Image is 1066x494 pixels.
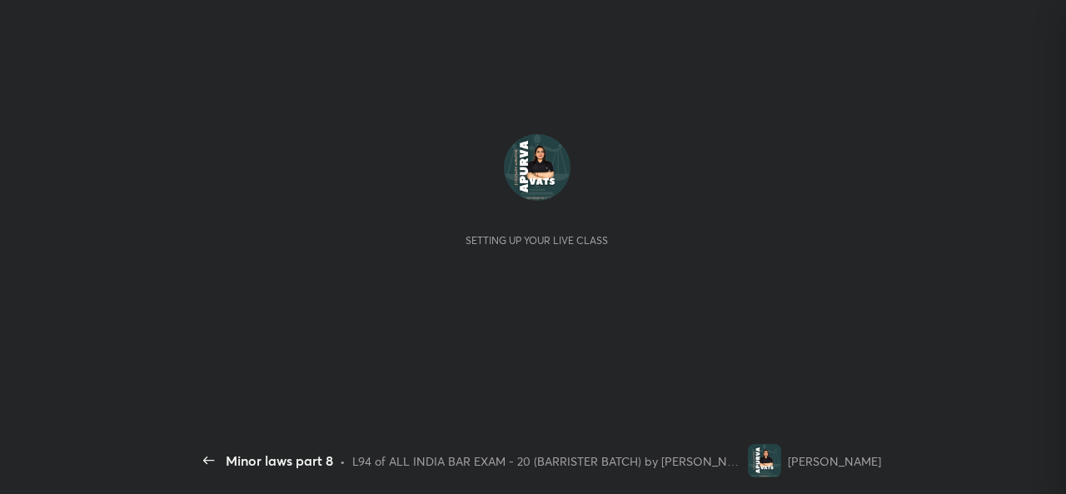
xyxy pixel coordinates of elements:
[504,134,570,201] img: 16fc8399e35e4673a8d101a187aba7c3.jpg
[352,452,741,470] div: L94 of ALL INDIA BAR EXAM - 20 (BARRISTER BATCH) by [PERSON_NAME]
[748,444,781,477] img: 16fc8399e35e4673a8d101a187aba7c3.jpg
[466,234,608,247] div: Setting up your live class
[226,451,333,471] div: Minor laws part 8
[788,452,881,470] div: [PERSON_NAME]
[340,452,346,470] div: •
